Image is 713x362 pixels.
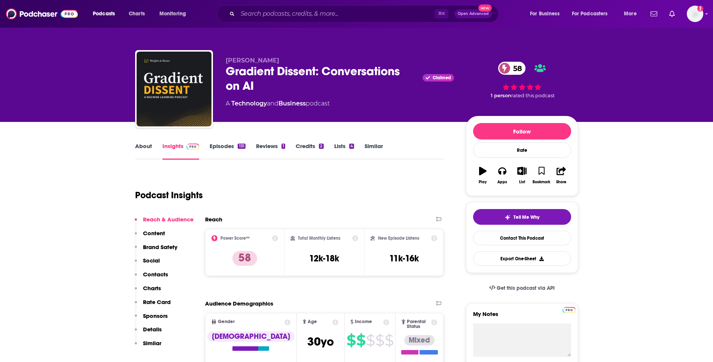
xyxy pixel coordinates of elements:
[505,214,511,220] img: tell me why sparkle
[619,8,646,20] button: open menu
[648,7,660,20] a: Show notifications dropdown
[143,271,168,278] p: Contacts
[347,334,356,346] span: $
[135,257,160,271] button: Social
[135,230,165,243] button: Content
[567,8,619,20] button: open menu
[478,4,492,12] span: New
[433,76,451,80] span: Claimed
[466,57,578,103] div: 58 1 personrated this podcast
[309,253,339,264] h3: 12k-18k
[88,8,125,20] button: open menu
[473,123,571,139] button: Follow
[205,300,273,307] h2: Audience Demographics
[687,6,703,22] span: Logged in as kindrieri
[493,162,512,189] button: Apps
[135,340,161,353] button: Similar
[687,6,703,22] img: User Profile
[298,236,340,241] h2: Total Monthly Listens
[697,6,703,12] svg: Add a profile image
[278,100,306,107] a: Business
[497,180,507,184] div: Apps
[404,335,435,346] div: Mixed
[135,216,194,230] button: Reach & Audience
[525,8,569,20] button: open menu
[473,209,571,225] button: tell me why sparkleTell Me Why
[226,99,330,108] div: A podcast
[186,144,199,150] img: Podchaser Pro
[238,144,245,149] div: 131
[224,5,506,22] div: Search podcasts, credits, & more...
[533,180,550,184] div: Bookmark
[226,57,279,64] span: [PERSON_NAME]
[479,180,487,184] div: Play
[473,310,571,323] label: My Notes
[355,319,372,324] span: Income
[129,9,145,19] span: Charts
[6,7,78,21] img: Podchaser - Follow, Share and Rate Podcasts
[220,236,250,241] h2: Power Score™
[162,142,199,160] a: InsightsPodchaser Pro
[143,298,171,306] p: Rate Card
[666,7,678,20] a: Show notifications dropdown
[473,162,493,189] button: Play
[143,216,194,223] p: Reach & Audience
[143,326,162,333] p: Details
[205,216,222,223] h2: Reach
[572,9,608,19] span: For Podcasters
[232,251,257,266] p: 58
[143,230,165,237] p: Content
[143,340,161,347] p: Similar
[135,285,161,298] button: Charts
[135,326,162,340] button: Details
[458,12,489,16] span: Open Advanced
[624,9,637,19] span: More
[563,306,576,313] a: Pro website
[563,307,576,313] img: Podchaser Pro
[319,144,323,149] div: 2
[365,142,383,160] a: Similar
[519,180,525,184] div: List
[143,243,177,251] p: Brand Safety
[497,285,555,291] span: Get this podcast via API
[256,142,285,160] a: Reviews1
[334,142,354,160] a: Lists4
[135,271,168,285] button: Contacts
[135,243,177,257] button: Brand Safety
[389,253,419,264] h3: 11k-16k
[473,251,571,266] button: Export One-Sheet
[267,100,278,107] span: and
[143,257,160,264] p: Social
[454,9,492,18] button: Open AdvancedNew
[366,334,375,346] span: $
[498,62,526,75] a: 58
[511,93,555,98] span: rated this podcast
[93,9,115,19] span: Podcasts
[135,312,168,326] button: Sponsors
[307,334,334,349] span: 30 yo
[154,8,196,20] button: open menu
[435,9,448,19] span: ⌘ K
[385,334,393,346] span: $
[556,180,566,184] div: Share
[137,52,211,126] img: Gradient Dissent: Conversations on AI
[551,162,571,189] button: Share
[687,6,703,22] button: Show profile menu
[506,62,526,75] span: 58
[143,312,168,319] p: Sponsors
[238,8,435,20] input: Search podcasts, credits, & more...
[308,319,317,324] span: Age
[135,190,203,201] h1: Podcast Insights
[210,142,245,160] a: Episodes131
[491,93,511,98] span: 1 person
[514,214,539,220] span: Tell Me Why
[349,144,354,149] div: 4
[483,279,561,297] a: Get this podcast via API
[375,334,384,346] span: $
[135,142,152,160] a: About
[532,162,551,189] button: Bookmark
[135,298,171,312] button: Rate Card
[356,334,365,346] span: $
[124,8,149,20] a: Charts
